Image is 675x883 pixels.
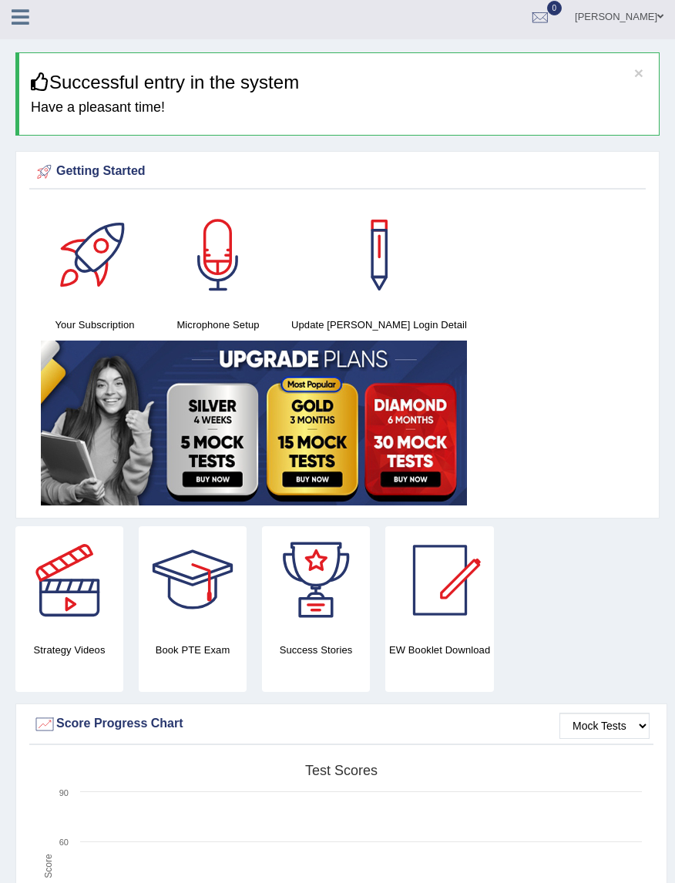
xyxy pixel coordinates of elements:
tspan: Test scores [305,763,378,778]
h4: Microphone Setup [164,317,272,333]
h4: Have a pleasant time! [31,100,647,116]
text: 90 [59,788,69,797]
h4: Your Subscription [41,317,149,333]
div: Score Progress Chart [33,713,650,736]
h3: Successful entry in the system [31,72,647,92]
h4: Strategy Videos [15,642,123,658]
tspan: Score [43,854,54,878]
h4: Book PTE Exam [139,642,247,658]
span: 0 [547,1,562,15]
button: × [634,65,643,81]
h4: Update [PERSON_NAME] Login Detail [287,317,471,333]
h4: Success Stories [262,642,370,658]
h4: EW Booklet Download [385,642,494,658]
div: Getting Started [33,160,642,183]
text: 60 [59,838,69,847]
img: small5.jpg [41,341,467,505]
